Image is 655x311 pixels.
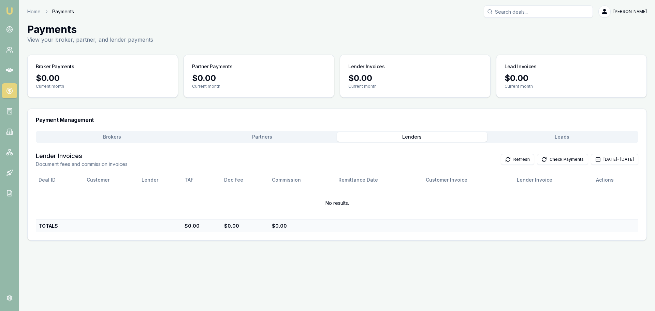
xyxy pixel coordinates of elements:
[336,173,423,187] th: Remittance Date
[192,73,326,84] div: $0.00
[272,223,333,229] div: $0.00
[36,187,638,220] td: No results.
[84,173,139,187] th: Customer
[36,73,170,84] div: $0.00
[36,63,74,70] h3: Broker Payments
[348,84,482,89] p: Current month
[348,63,385,70] h3: Lender Invoices
[348,73,482,84] div: $0.00
[591,154,638,165] button: [DATE]- [DATE]
[224,223,266,229] div: $0.00
[537,154,588,165] button: Check Payments
[593,173,638,187] th: Actions
[182,173,221,187] th: TAF
[39,223,81,229] div: TOTALS
[501,154,534,165] button: Refresh
[36,84,170,89] p: Current month
[613,9,647,14] span: [PERSON_NAME]
[192,63,232,70] h3: Partner Payments
[139,173,182,187] th: Lender
[221,173,269,187] th: Doc Fee
[36,151,128,161] h3: Lender Invoices
[192,84,326,89] p: Current month
[36,173,84,187] th: Deal ID
[185,223,219,229] div: $0.00
[37,132,187,142] button: Brokers
[27,8,74,15] nav: breadcrumb
[52,8,74,15] span: Payments
[505,84,638,89] p: Current month
[505,63,536,70] h3: Lead Invoices
[514,173,593,187] th: Lender Invoice
[505,73,638,84] div: $0.00
[337,132,487,142] button: Lenders
[487,132,637,142] button: Leads
[27,23,153,36] h1: Payments
[36,117,638,123] h3: Payment Management
[187,132,337,142] button: Partners
[269,173,336,187] th: Commission
[423,173,514,187] th: Customer Invoice
[27,8,41,15] a: Home
[36,161,128,168] p: Document fees and commission invoices
[484,5,593,18] input: Search deals
[27,36,153,44] p: View your broker, partner, and lender payments
[5,7,14,15] img: emu-icon-u.png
